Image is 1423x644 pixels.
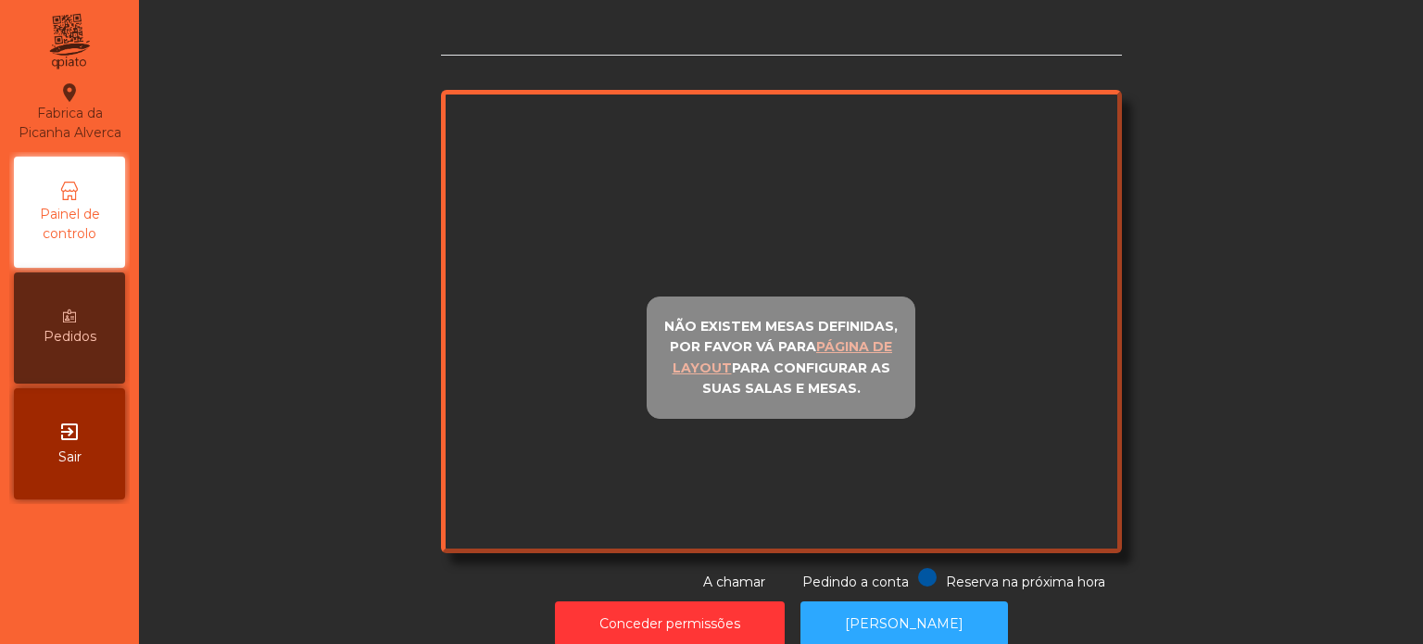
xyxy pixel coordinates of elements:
p: Não existem mesas definidas, por favor vá para para configurar as suas salas e mesas. [655,316,907,399]
span: Sair [58,448,82,467]
span: A chamar [703,574,765,590]
span: Pedidos [44,327,96,347]
span: Painel de controlo [19,205,120,244]
u: página de layout [673,338,893,376]
span: Pedindo a conta [802,574,909,590]
i: location_on [58,82,81,104]
span: Reserva na próxima hora [946,574,1105,590]
div: Fabrica da Picanha Alverca [15,82,124,143]
i: exit_to_app [58,421,81,443]
img: qpiato [46,9,92,74]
